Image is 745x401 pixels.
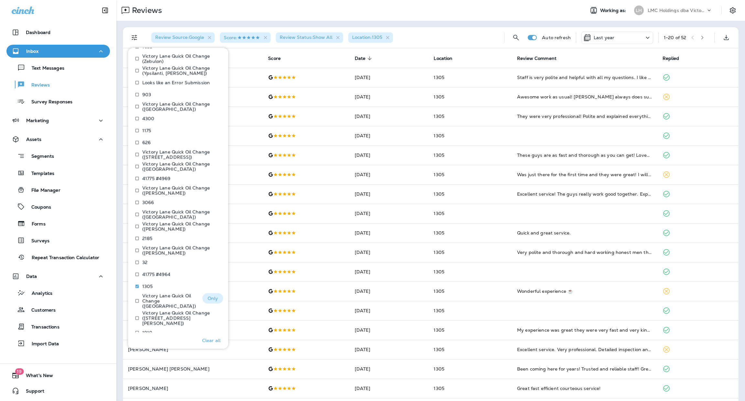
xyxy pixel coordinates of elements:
[6,303,110,316] button: Customers
[517,230,652,236] div: Quick and great service.
[663,56,679,61] span: Replied
[25,99,72,105] p: Survey Responses
[6,384,110,397] button: Support
[350,107,429,126] td: [DATE]
[517,346,652,353] div: Excellent service. Very professional. Detailed inspection and they don't hassle you to add servic...
[434,269,444,275] span: 1305
[542,35,571,40] p: Auto refresh
[350,301,429,320] td: [DATE]
[142,116,155,121] p: 4300
[350,320,429,340] td: [DATE]
[6,369,110,382] button: 19What's New
[594,35,614,40] p: Last year
[348,32,393,43] div: Location:1305
[142,149,218,160] p: Victory Lane Quick Oil Change ([STREET_ADDRESS])
[142,101,218,112] p: Victory Lane Quick Oil Change ([GEOGRAPHIC_DATA])
[434,366,444,372] span: 1305
[663,55,688,61] span: Replied
[25,204,51,211] p: Coupons
[142,284,153,289] p: 1305
[350,87,429,107] td: [DATE]
[142,200,154,205] p: 3066
[26,49,38,54] p: Inbox
[434,385,444,391] span: 1305
[128,386,258,391] p: [PERSON_NAME]
[6,61,110,74] button: Text Messages
[517,152,652,158] div: These guys are as fast and thorough as you can get! Loved how they were even vocal with each othe...
[517,327,652,333] div: My experience was great they were very fast and very kind I highly recommend.
[142,260,147,265] p: 32
[517,366,652,372] div: Been coming here for years! Trusted and reliable staff! Great Location!
[25,188,60,194] p: File Manager
[224,35,260,40] span: Score :
[517,56,556,61] span: Review Comment
[200,332,223,349] button: Clear all
[155,34,204,40] span: Review Source : Google
[434,94,444,100] span: 1305
[142,92,151,97] p: 903
[142,44,153,49] p: 1635
[350,379,429,398] td: [DATE]
[6,45,110,58] button: Inbox
[517,94,652,100] div: Awesome work as usual! Jakes always does such great work! He’s the reason I come back!!!
[434,74,444,80] span: 1305
[25,65,64,72] p: Text Messages
[202,338,221,343] p: Clear all
[142,236,153,241] p: 2185
[350,126,429,145] td: [DATE]
[25,221,46,227] p: Forms
[350,184,429,204] td: [DATE]
[634,6,644,15] div: LH
[128,44,228,349] div: Filters
[25,307,56,314] p: Customers
[350,145,429,165] td: [DATE]
[434,55,461,61] span: Location
[6,337,110,350] button: Import Data
[434,327,444,333] span: 1305
[517,55,565,61] span: Review Comment
[142,53,218,64] p: Victory Lane Quick Oil Change (Zebulon)
[19,388,44,396] span: Support
[727,5,739,16] button: Settings
[517,74,652,81] div: Staff is very polite and helpful with all my questions. I like that they are honest with me about...
[25,82,50,88] p: Reviews
[6,149,110,163] button: Segments
[142,80,210,85] p: Looks like an Error Submission
[280,34,332,40] span: Review Status : Show All
[517,385,652,392] div: Great fast efficient courteous service!
[25,154,54,160] p: Segments
[25,238,49,244] p: Surveys
[352,34,382,40] span: Location : 1305
[517,191,652,197] div: Excellent service! The guys really work good together. Explained everything I wanted to know.
[434,308,444,314] span: 1305
[142,65,218,76] p: Victory Lane Quick Oil Change (Ypsilanti, [PERSON_NAME])
[434,133,444,139] span: 1305
[434,288,444,294] span: 1305
[26,137,41,142] p: Assets
[350,281,429,301] td: [DATE]
[720,31,733,44] button: Export as CSV
[434,113,444,119] span: 1305
[142,140,151,145] p: 626
[600,8,628,13] span: Working as:
[26,118,49,123] p: Marketing
[648,8,706,13] p: LMC Holdings dba Victory Lane Quick Oil Change
[350,359,429,379] td: [DATE]
[25,324,59,330] p: Transactions
[6,26,110,39] button: Dashboard
[202,293,223,304] button: Only
[6,114,110,127] button: Marketing
[142,272,171,277] p: 41775 #4964
[434,230,444,236] span: 1305
[128,347,258,352] p: [PERSON_NAME]
[434,211,444,216] span: 1305
[6,200,110,213] button: Coupons
[276,32,343,43] div: Review Status:Show All
[142,176,171,181] p: 41775 #4969
[142,209,218,220] p: Victory Lane Quick Oil Change ([GEOGRAPHIC_DATA])
[25,341,59,347] p: Import Data
[350,68,429,87] td: [DATE]
[350,204,429,223] td: [DATE]
[142,161,218,172] p: Victory Lane Quick Oil Change ([GEOGRAPHIC_DATA])
[142,245,218,256] p: Victory Lane Quick Oil Change ([PERSON_NAME])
